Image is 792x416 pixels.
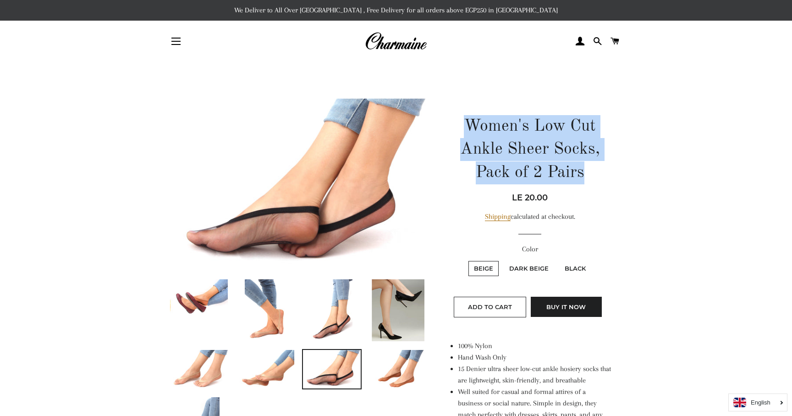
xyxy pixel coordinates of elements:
a: Shipping [485,212,511,221]
img: Load image into Gallery viewer, Women&#39;s Low Cut Ankle Sheer Socks, Pack of 2 Pairs [303,350,361,388]
span: Hand Wash Only [458,353,506,361]
i: English [751,399,770,405]
img: Women's Low Cut Ankle Sheer Socks, Pack of 2 Pairs [169,99,428,271]
span: 15 Denier ultra sheer low-cut ankle hosiery socks that are lightweight, skin-friendly, and breath... [458,365,611,384]
label: Black [559,261,591,276]
img: Load image into Gallery viewer, Women&#39;s Low Cut Ankle Sheer Socks, Pack of 2 Pairs [170,279,228,318]
span: 100% Nylon [458,342,492,350]
img: Load image into Gallery viewer, Women&#39;s Low Cut Ankle Sheer Socks, Pack of 2 Pairs [170,350,228,388]
img: Charmaine Egypt [365,31,427,51]
img: Load image into Gallery viewer, Women&#39;s Low Cut Ankle Sheer Socks, Pack of 2 Pairs [236,350,294,388]
button: Add to Cart [454,297,526,317]
img: Load image into Gallery viewer, Women&#39;s Low Cut Ankle Sheer Socks, Pack of 2 Pairs [245,279,286,341]
img: Load image into Gallery viewer, Women&#39;s Low Cut Ankle Sheer Socks, Pack of 2 Pairs [369,350,427,388]
label: Color [449,244,611,255]
span: LE 20.00 [512,193,548,203]
img: Load image into Gallery viewer, Women&#39;s Low Cut Ankle Sheer Socks, Pack of 2 Pairs [311,279,352,341]
div: calculated at checkout. [449,211,611,222]
label: Beige [468,261,499,276]
a: English [733,398,782,407]
label: Dark Beige [504,261,554,276]
h1: Women's Low Cut Ankle Sheer Socks, Pack of 2 Pairs [449,115,611,184]
button: Buy it now [531,297,602,317]
span: Add to Cart [468,303,512,311]
img: Load image into Gallery viewer, Women&#39;s Low Cut Ankle Sheer Socks, Pack of 2 Pairs [372,279,424,341]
